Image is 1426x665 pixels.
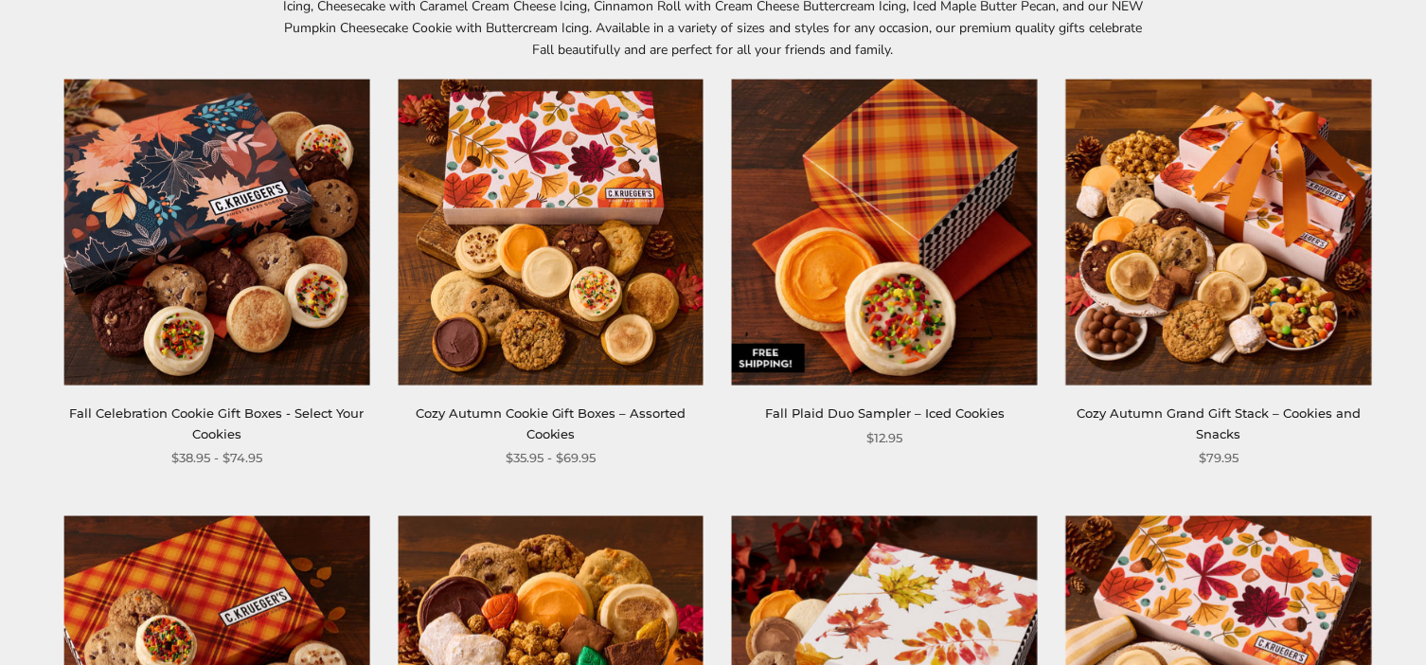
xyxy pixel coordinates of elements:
[866,428,902,448] span: $12.95
[765,405,1005,421] a: Fall Plaid Duo Sampler – Iced Cookies
[1199,448,1239,468] span: $79.95
[398,80,704,386] img: Cozy Autumn Cookie Gift Boxes – Assorted Cookies
[171,448,262,468] span: $38.95 - $74.95
[506,448,596,468] span: $35.95 - $69.95
[15,593,196,650] iframe: Sign Up via Text for Offers
[1077,405,1361,440] a: Cozy Autumn Grand Gift Stack – Cookies and Snacks
[64,80,370,386] img: Fall Celebration Cookie Gift Boxes - Select Your Cookies
[416,405,686,440] a: Cozy Autumn Cookie Gift Boxes – Assorted Cookies
[1066,80,1372,386] img: Cozy Autumn Grand Gift Stack – Cookies and Snacks
[732,80,1038,386] img: Fall Plaid Duo Sampler – Iced Cookies
[69,405,364,440] a: Fall Celebration Cookie Gift Boxes - Select Your Cookies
